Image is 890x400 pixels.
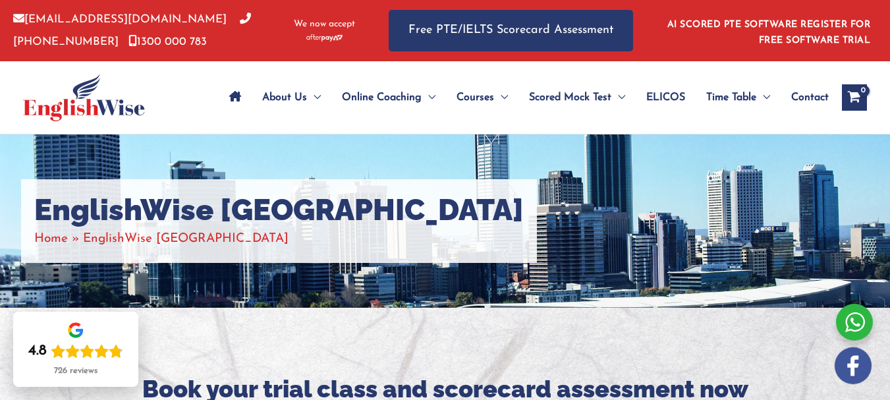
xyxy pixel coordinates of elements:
a: Scored Mock TestMenu Toggle [518,74,636,121]
div: 4.8 [28,342,47,360]
span: Menu Toggle [756,74,770,121]
nav: Breadcrumbs [34,228,524,250]
a: AI SCORED PTE SOFTWARE REGISTER FOR FREE SOFTWARE TRIAL [667,20,871,45]
a: Contact [781,74,829,121]
a: View Shopping Cart, empty [842,84,867,111]
aside: Header Widget 1 [659,9,877,52]
a: Online CoachingMenu Toggle [331,74,446,121]
span: Time Table [706,74,756,121]
span: Online Coaching [342,74,422,121]
a: Time TableMenu Toggle [696,74,781,121]
span: Contact [791,74,829,121]
a: 1300 000 783 [128,36,207,47]
span: Scored Mock Test [529,74,611,121]
span: EnglishWise [GEOGRAPHIC_DATA] [83,233,289,245]
span: Menu Toggle [307,74,321,121]
div: Rating: 4.8 out of 5 [28,342,123,360]
a: Free PTE/IELTS Scorecard Assessment [389,10,633,51]
span: Menu Toggle [494,74,508,121]
img: white-facebook.png [835,347,872,384]
span: ELICOS [646,74,685,121]
img: cropped-ew-logo [23,74,145,121]
a: ELICOS [636,74,696,121]
nav: Site Navigation: Main Menu [219,74,829,121]
span: Menu Toggle [611,74,625,121]
h1: EnglishWise [GEOGRAPHIC_DATA] [34,192,524,228]
a: [EMAIL_ADDRESS][DOMAIN_NAME] [13,14,227,25]
span: About Us [262,74,307,121]
img: Afterpay-Logo [306,34,343,42]
a: About UsMenu Toggle [252,74,331,121]
span: Courses [457,74,494,121]
span: Menu Toggle [422,74,435,121]
div: 726 reviews [54,366,97,376]
span: We now accept [294,18,355,31]
a: CoursesMenu Toggle [446,74,518,121]
a: Home [34,233,68,245]
a: [PHONE_NUMBER] [13,14,251,47]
